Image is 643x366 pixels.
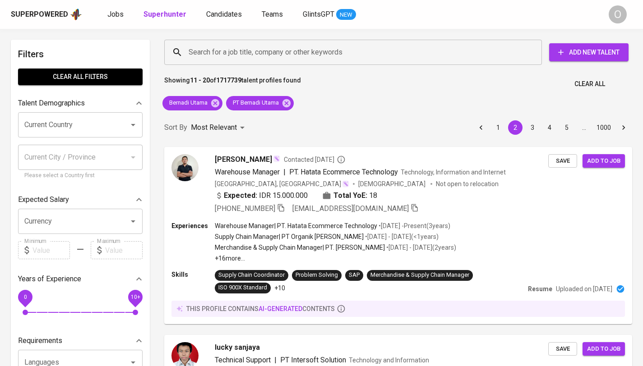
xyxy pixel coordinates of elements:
[18,194,69,205] p: Expected Salary
[262,9,285,20] a: Teams
[191,119,248,136] div: Most Relevant
[143,9,188,20] a: Superhunter
[377,221,450,230] p: • [DATE] - Present ( 3 years )
[191,122,237,133] p: Most Relevant
[337,155,346,164] svg: By Jakarta recruiter
[206,10,242,18] span: Candidates
[107,10,124,18] span: Jobs
[206,9,244,20] a: Candidates
[215,204,275,213] span: [PHONE_NUMBER]
[215,168,280,176] span: Warehouse Manager
[215,190,308,201] div: IDR 15.000.000
[292,204,409,213] span: [EMAIL_ADDRESS][DOMAIN_NAME]
[25,71,135,82] span: Clear All filters
[577,123,591,132] div: …
[215,221,377,230] p: Warehouse Manager | PT. Hatata Ecommerce Technology
[127,215,139,228] button: Open
[130,294,140,300] span: 10+
[542,120,557,135] button: Go to page 4
[336,10,356,19] span: NEW
[284,155,346,164] span: Contacted [DATE]
[162,99,213,107] span: Bernadi Utama
[472,120,632,135] nav: pagination navigation
[215,243,385,252] p: Merchandise & Supply Chain Manager | PT. [PERSON_NAME]
[218,271,285,279] div: Supply Chain Coordinator
[18,69,143,85] button: Clear All filters
[23,294,27,300] span: 0
[333,190,367,201] b: Total YoE:
[370,271,469,279] div: Merchandise & Supply Chain Manager
[215,232,364,241] p: Supply Chain Manager | PT Organik [PERSON_NAME]
[587,344,620,354] span: Add to job
[164,122,187,133] p: Sort By
[587,156,620,166] span: Add to job
[164,147,632,324] a: [PERSON_NAME]Contacted [DATE]Warehouse Manager|PT. Hatata Ecommerce TechnologyTechnology, Informa...
[491,120,505,135] button: Go to page 1
[70,8,82,21] img: app logo
[553,344,573,354] span: Save
[549,43,629,61] button: Add New Talent
[616,120,631,135] button: Go to next page
[556,284,612,293] p: Uploaded on [DATE]
[11,9,68,20] div: Superpowered
[571,76,609,92] button: Clear All
[436,179,499,188] p: Not open to relocation
[280,356,346,364] span: PT Intersoft Solution
[525,120,540,135] button: Go to page 3
[215,254,456,263] p: +16 more ...
[342,180,349,188] img: magic_wand.svg
[553,156,573,166] span: Save
[11,8,82,21] a: Superpoweredapp logo
[262,10,283,18] span: Teams
[18,270,143,288] div: Years of Experience
[162,96,222,110] div: Bernadi Utama
[215,342,260,353] span: lucky sanjaya
[215,154,272,165] span: [PERSON_NAME]
[164,76,301,92] p: Showing of talent profiles found
[349,357,429,364] span: Technology and Information
[186,304,335,313] p: this profile contains contents
[226,96,294,110] div: PT Bernadi Utama
[224,190,257,201] b: Expected:
[32,241,70,259] input: Value
[574,78,605,90] span: Clear All
[171,270,215,279] p: Skills
[190,77,210,84] b: 11 - 20
[289,168,398,176] span: PT. Hatata Ecommerce Technology
[143,10,186,18] b: Superhunter
[385,243,456,252] p: • [DATE] - [DATE] ( 2 years )
[349,271,360,279] div: SAP
[303,10,334,18] span: GlintsGPT
[226,99,284,107] span: PT Bernadi Utama
[171,221,215,230] p: Experiences
[107,9,125,20] a: Jobs
[560,120,574,135] button: Go to page 5
[18,274,81,284] p: Years of Experience
[171,154,199,181] img: 11d7dff99fcb2cabf79ac17f5ea9232e.jpg
[18,332,143,350] div: Requirements
[215,179,349,188] div: [GEOGRAPHIC_DATA], [GEOGRAPHIC_DATA]
[583,154,625,168] button: Add to job
[401,169,506,176] span: Technology, Information and Internet
[18,98,85,109] p: Talent Demographics
[528,284,552,293] p: Resume
[594,120,614,135] button: Go to page 1000
[283,167,286,178] span: |
[105,241,143,259] input: Value
[358,179,427,188] span: [DEMOGRAPHIC_DATA]
[274,284,285,293] p: +10
[18,335,62,346] p: Requirements
[548,154,577,168] button: Save
[609,5,627,23] div: O
[24,171,136,180] p: Please select a Country first
[215,356,271,364] span: Technical Support
[18,94,143,112] div: Talent Demographics
[369,190,377,201] span: 18
[508,120,523,135] button: page 2
[216,77,241,84] b: 1717739
[296,271,338,279] div: Problem Solving
[218,284,267,292] div: ISO 900X Standard
[364,232,439,241] p: • [DATE] - [DATE] ( <1 years )
[556,47,621,58] span: Add New Talent
[18,191,143,209] div: Expected Salary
